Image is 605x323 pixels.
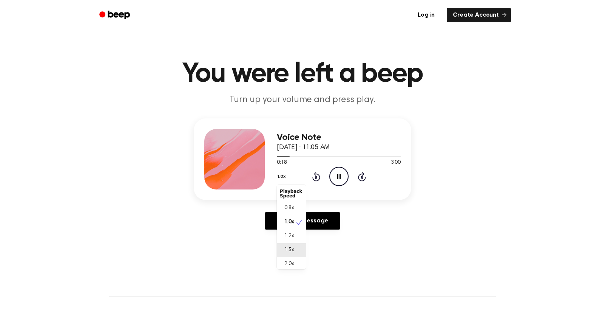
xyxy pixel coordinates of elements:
span: 1.0x [284,218,294,226]
span: 0.8x [284,204,294,212]
span: 1.2x [284,232,294,240]
div: 1.0x [277,185,306,269]
div: Playback Speed [277,186,306,201]
span: 1.5x [284,246,294,254]
span: 2.0x [284,260,294,268]
button: 1.0x [277,170,288,183]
